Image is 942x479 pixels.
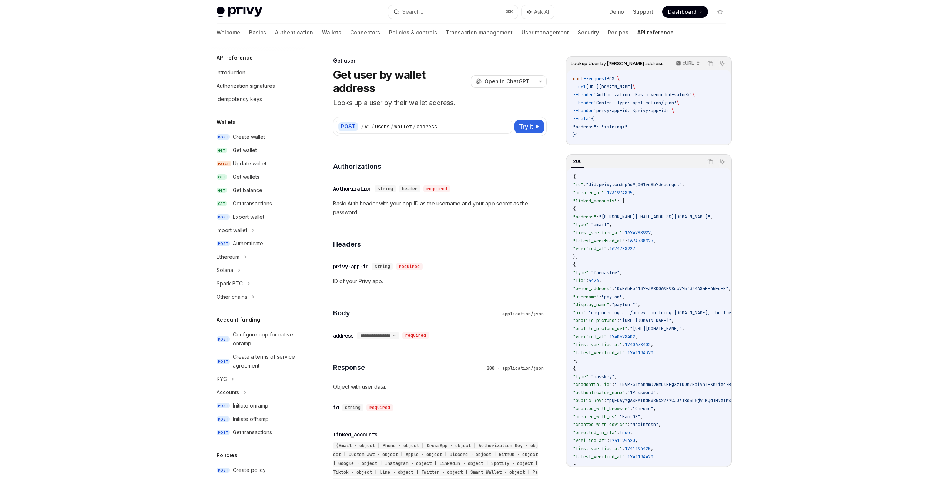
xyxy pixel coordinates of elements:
[573,238,625,244] span: "latest_verified_at"
[573,446,622,452] span: "first_verified_at"
[625,390,627,396] span: :
[217,24,240,41] a: Welcome
[627,454,653,460] span: 1741194420
[604,398,607,403] span: :
[612,382,614,388] span: :
[217,375,227,383] div: KYC
[571,61,664,67] span: Lookup User by [PERSON_NAME] address
[625,342,651,348] span: 1740678402
[583,182,586,188] span: :
[573,132,578,138] span: }'
[217,416,230,422] span: POST
[333,68,468,95] h1: Get user by wallet address
[275,24,313,41] a: Authentication
[586,182,682,188] span: "did:privy:cm3np4u9j001rc8b73seqmqqk"
[573,430,617,436] span: "enrolled_in_mfa"
[573,390,625,396] span: "authenticator_name"
[519,122,533,131] span: Try it
[217,359,230,364] span: POST
[591,270,620,276] span: "farcaster"
[211,463,305,477] a: POSTCreate policy
[617,414,620,420] span: :
[651,230,653,236] span: ,
[233,352,301,370] div: Create a terms of service agreement
[217,430,230,435] span: POST
[573,422,627,428] span: "created_with_device"
[211,237,305,250] a: POSTAuthenticate
[573,108,594,114] span: --header
[217,468,230,473] span: POST
[371,123,374,130] div: /
[622,342,625,348] span: :
[633,8,653,16] a: Support
[514,120,544,133] button: Try it
[594,92,692,98] span: 'Authorization: Basic <encoded-value>'
[416,123,437,130] div: address
[233,428,272,437] div: Get transactions
[573,414,617,420] span: "created_with_os"
[211,184,305,197] a: GETGet balance
[609,8,624,16] a: Demo
[630,422,658,428] span: "Macintosh"
[217,161,231,167] span: PATCH
[627,350,653,356] span: 1741194370
[233,401,268,410] div: Initiate onramp
[573,174,576,180] span: {
[573,92,594,98] span: --header
[625,446,651,452] span: 1741194420
[211,93,305,106] a: Idempotency keys
[471,75,534,88] button: Open in ChatGPT
[717,157,727,167] button: Ask AI
[394,123,412,130] div: wallet
[217,315,260,324] h5: Account funding
[390,123,393,130] div: /
[217,292,247,301] div: Other chains
[612,286,614,292] span: :
[630,406,633,412] span: :
[534,8,549,16] span: Ask AI
[614,382,791,388] span: "Il5vP-3Tm3hNmDVBmDlREgXzIOJnZEaiVnT-XMliXe-BufP9GL1-d3qhozk9IkZwQ_"
[217,226,247,235] div: Import wallet
[573,462,576,468] span: }
[233,159,266,168] div: Update wallet
[573,270,589,276] span: "type"
[366,404,393,411] div: required
[211,328,305,350] a: POSTConfigure app for native onramp
[233,212,264,221] div: Export wallet
[601,294,622,300] span: "payton"
[589,116,594,122] span: '{
[617,430,620,436] span: :
[607,190,633,196] span: 1731974895
[211,130,305,144] a: POSTCreate wallet
[217,279,243,288] div: Spark BTC
[599,214,710,220] span: "[PERSON_NAME][EMAIL_ADDRESS][DOMAIN_NAME]"
[591,374,614,380] span: "passkey"
[692,92,695,98] span: \
[573,198,617,204] span: "linked_accounts"
[705,157,715,167] button: Copy the contents from the code block
[484,365,547,372] div: 200 - application/json
[573,382,612,388] span: "credential_id"
[413,123,416,130] div: /
[589,278,599,284] span: 4423
[573,326,627,332] span: "profile_picture_url"
[640,414,643,420] span: ,
[338,122,358,131] div: POST
[396,263,423,270] div: required
[620,318,671,324] span: "[URL][DOMAIN_NAME]"
[499,310,547,318] div: application/json
[350,24,380,41] a: Connectors
[609,246,635,252] span: 1674788927
[233,415,269,423] div: Initiate offramp
[607,438,609,443] span: :
[617,76,620,82] span: \
[211,350,305,372] a: POSTCreate a terms of service agreement
[586,310,589,316] span: :
[333,185,372,192] div: Authorization
[614,374,617,380] span: ,
[573,206,576,212] span: {
[506,9,513,15] span: ⌘ K
[233,239,263,248] div: Authenticate
[612,302,638,308] span: "payton ↑"
[485,78,530,85] span: Open in ChatGPT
